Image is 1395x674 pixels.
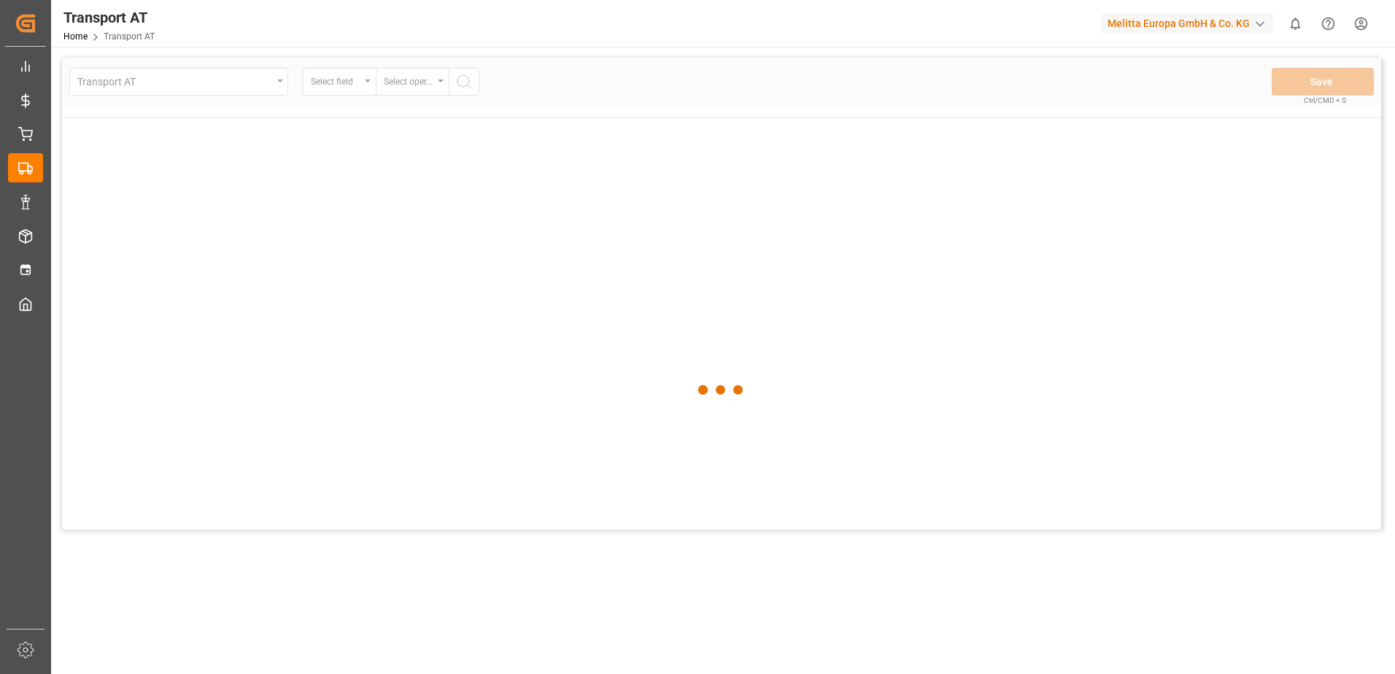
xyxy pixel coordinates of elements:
[63,31,88,42] a: Home
[63,7,155,28] div: Transport AT
[1102,13,1273,34] div: Melitta Europa GmbH & Co. KG
[1102,9,1279,37] button: Melitta Europa GmbH & Co. KG
[1312,7,1345,40] button: Help Center
[1279,7,1312,40] button: show 0 new notifications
